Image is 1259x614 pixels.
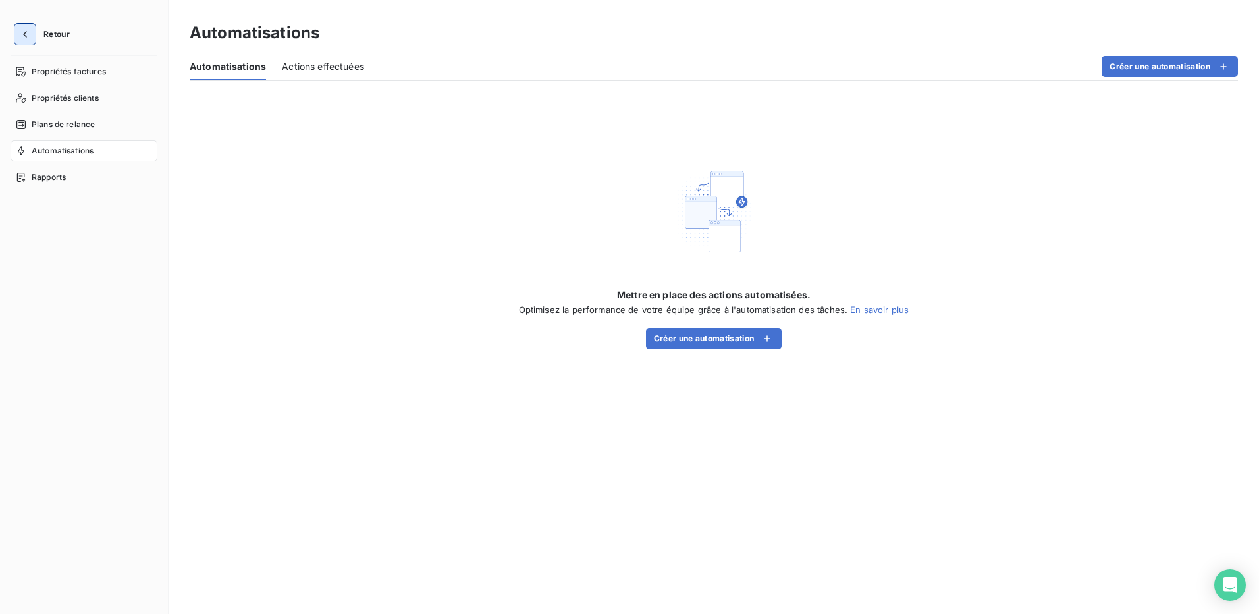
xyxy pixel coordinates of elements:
span: Mettre en place des actions automatisées. [617,289,811,302]
span: Propriétés factures [32,66,106,78]
span: Propriétés clients [32,92,99,104]
button: Créer une automatisation [646,328,782,349]
a: Automatisations [11,140,157,161]
div: Open Intercom Messenger [1214,569,1246,601]
button: Créer une automatisation [1102,56,1238,77]
a: En savoir plus [850,304,909,315]
span: Optimisez la performance de votre équipe grâce à l'automatisation des tâches. [519,304,848,315]
span: Automatisations [190,60,266,73]
span: Actions effectuées [282,60,364,73]
h3: Automatisations [190,21,319,45]
a: Rapports [11,167,157,188]
img: Empty state [672,169,756,254]
span: Retour [43,30,70,38]
a: Plans de relance [11,114,157,135]
span: Plans de relance [32,119,95,130]
button: Retour [11,24,80,45]
span: Rapports [32,171,66,183]
a: Propriétés clients [11,88,157,109]
a: Propriétés factures [11,61,157,82]
span: Automatisations [32,145,94,157]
